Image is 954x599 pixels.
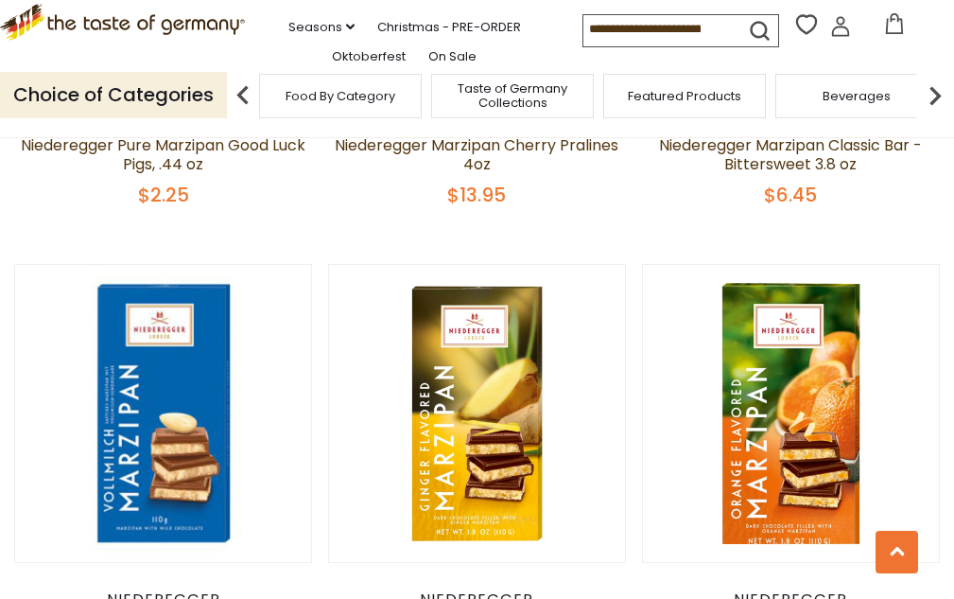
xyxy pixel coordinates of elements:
a: Featured Products [628,89,741,103]
a: Beverages [823,89,891,103]
a: Oktoberfest [332,46,406,67]
a: On Sale [428,46,477,67]
span: $6.45 [764,182,817,208]
img: Niederegger [329,265,625,561]
a: Seasons [288,17,355,38]
span: $13.95 [447,182,506,208]
a: Christmas - PRE-ORDER [377,17,521,38]
a: Niederegger Marzipan Cherry Pralines 4oz [335,134,618,175]
img: next arrow [916,77,954,115]
span: $2.25 [138,182,189,208]
a: Taste of Germany Collections [437,81,588,110]
img: Niederegger [643,265,939,561]
img: previous arrow [224,77,262,115]
img: Niederegger [15,265,311,561]
a: Food By Category [286,89,395,103]
a: Niederegger Pure Marzipan Good Luck Pigs, .44 oz [21,134,305,175]
a: Niederegger Marzipan Classic Bar - Bittersweet 3.8 oz [659,134,922,175]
